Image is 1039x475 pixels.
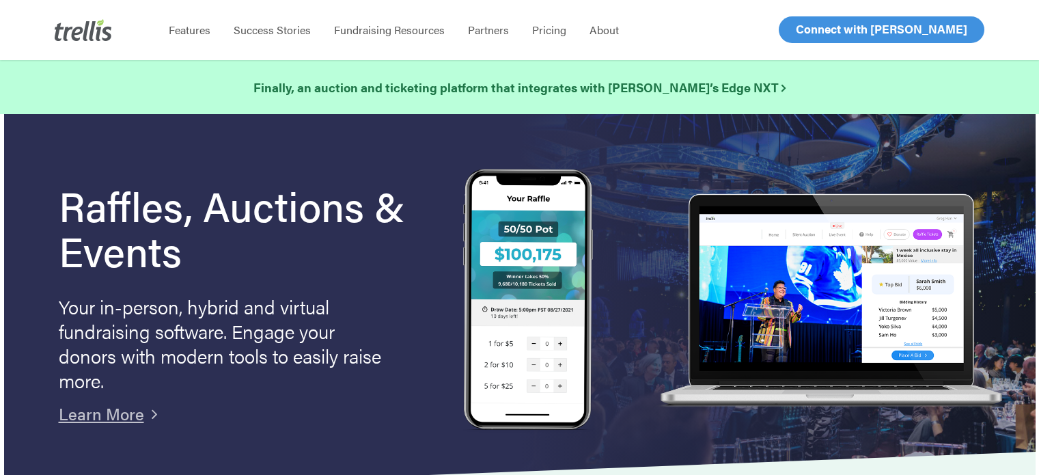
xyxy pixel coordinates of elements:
[468,22,509,38] span: Partners
[796,21,967,37] span: Connect with [PERSON_NAME]
[234,22,311,38] span: Success Stories
[463,169,593,433] img: Trellis Raffles, Auctions and Event Fundraising
[59,294,387,392] p: Your in-person, hybrid and virtual fundraising software. Engage your donors with modern tools to ...
[55,19,112,41] img: Trellis
[59,402,144,425] a: Learn More
[456,23,521,37] a: Partners
[334,22,445,38] span: Fundraising Resources
[157,23,222,37] a: Features
[779,16,984,43] a: Connect with [PERSON_NAME]
[521,23,578,37] a: Pricing
[322,23,456,37] a: Fundraising Resources
[590,22,619,38] span: About
[578,23,631,37] a: About
[253,78,786,97] a: Finally, an auction and ticketing platform that integrates with [PERSON_NAME]’s Edge NXT
[222,23,322,37] a: Success Stories
[169,22,210,38] span: Features
[59,182,422,273] h1: Raffles, Auctions & Events
[253,79,786,96] strong: Finally, an auction and ticketing platform that integrates with [PERSON_NAME]’s Edge NXT
[532,22,566,38] span: Pricing
[653,193,1008,408] img: rafflelaptop_mac_optim.png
